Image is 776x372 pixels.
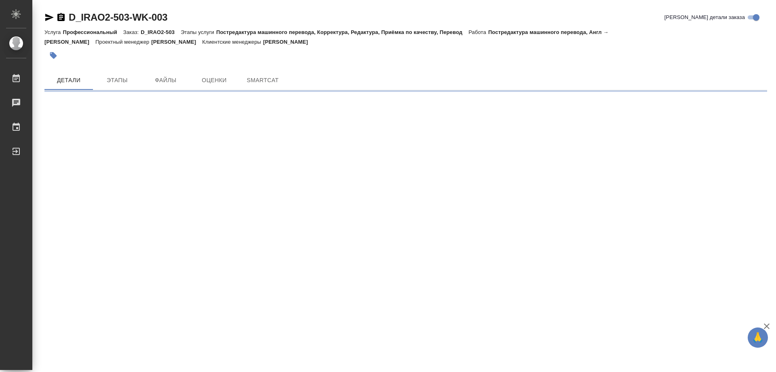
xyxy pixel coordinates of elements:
button: 🙏 [748,327,768,348]
p: Клиентские менеджеры [202,39,263,45]
span: Детали [49,75,88,85]
a: D_IRAO2-503-WK-003 [69,12,167,23]
p: Услуга [44,29,63,35]
button: Скопировать ссылку для ЯМессенджера [44,13,54,22]
p: Работа [468,29,488,35]
p: Профессиональный [63,29,123,35]
p: Заказ: [123,29,141,35]
span: [PERSON_NAME] детали заказа [664,13,745,21]
p: Проектный менеджер [95,39,151,45]
span: Этапы [98,75,137,85]
span: Оценки [195,75,234,85]
span: 🙏 [751,329,765,346]
p: [PERSON_NAME] [151,39,202,45]
span: Файлы [146,75,185,85]
span: SmartCat [243,75,282,85]
button: Скопировать ссылку [56,13,66,22]
p: D_IRAO2-503 [141,29,181,35]
p: [PERSON_NAME] [263,39,314,45]
p: Постредактура машинного перевода, Корректура, Редактура, Приёмка по качеству, Перевод [216,29,468,35]
button: Добавить тэг [44,47,62,64]
p: Этапы услуги [181,29,216,35]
